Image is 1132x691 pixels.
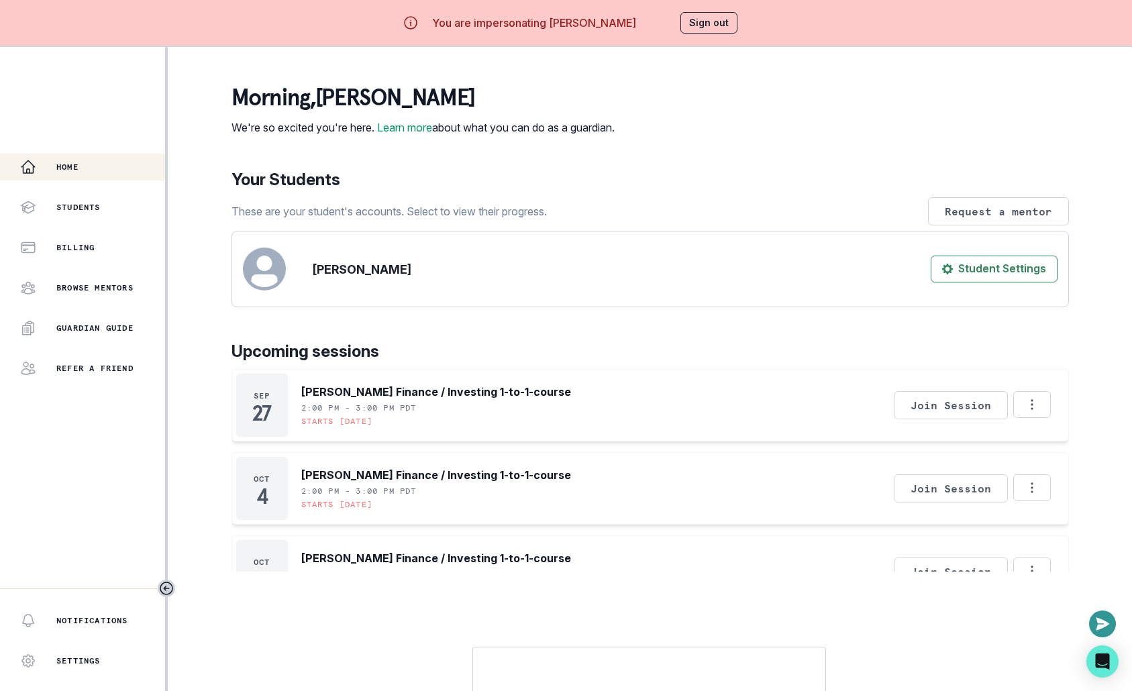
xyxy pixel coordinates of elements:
button: Open or close messaging widget [1089,610,1116,637]
button: Sign out [680,12,737,34]
button: Student Settings [931,256,1058,282]
p: Refer a friend [56,363,134,374]
p: These are your student's accounts. Select to view their progress. [231,203,547,219]
p: Guardian Guide [56,323,134,333]
p: We're so excited you're here. about what you can do as a guardian. [231,119,615,136]
p: 2:00 PM - 3:00 PM PDT [301,486,417,496]
p: 27 [252,407,271,420]
p: [PERSON_NAME] Finance / Investing 1-to-1-course [301,384,571,400]
p: [PERSON_NAME] [313,260,411,278]
p: Oct [254,557,270,568]
p: Students [56,202,101,213]
p: [PERSON_NAME] Finance / Investing 1-to-1-course [301,467,571,483]
p: Browse Mentors [56,282,134,293]
button: Join Session [894,557,1008,586]
div: Open Intercom Messenger [1086,645,1119,678]
p: [PERSON_NAME] Finance / Investing 1-to-1-course [301,550,571,566]
button: Options [1013,557,1051,584]
button: Join Session [894,474,1008,502]
a: Learn more [377,121,432,134]
button: Join Session [894,391,1008,419]
p: Upcoming sessions [231,339,1069,364]
button: Request a mentor [928,197,1069,225]
p: Home [56,162,79,172]
p: Billing [56,242,95,253]
p: morning , [PERSON_NAME] [231,85,615,111]
p: Oct [254,474,270,484]
p: Starts [DATE] [301,416,373,427]
p: Your Students [231,168,1069,192]
p: 4 [256,490,268,503]
svg: avatar [243,248,286,290]
p: 2:00 PM - 3:00 PM PDT [301,403,417,413]
p: Sep [254,390,270,401]
p: 2:00 PM - 3:00 PM PDT [301,569,417,580]
p: Notifications [56,615,128,626]
button: Options [1013,391,1051,418]
p: Settings [56,655,101,666]
button: Toggle sidebar [158,580,175,597]
button: Options [1013,474,1051,501]
p: Starts [DATE] [301,499,373,510]
p: You are impersonating [PERSON_NAME] [432,15,636,31]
